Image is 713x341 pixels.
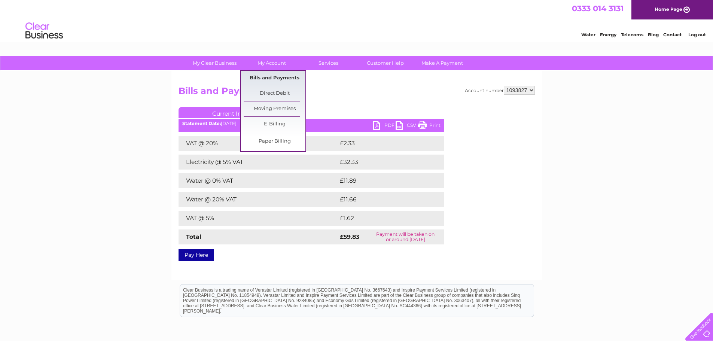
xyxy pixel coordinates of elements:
td: Payment will be taken on or around [DATE] [367,229,444,244]
td: £2.33 [338,136,427,151]
a: Direct Debit [244,86,305,101]
a: PDF [373,121,396,132]
td: Electricity @ 5% VAT [179,155,338,170]
a: My Account [241,56,302,70]
a: Bills and Payments [244,71,305,86]
div: Clear Business is a trading name of Verastar Limited (registered in [GEOGRAPHIC_DATA] No. 3667643... [180,4,534,36]
strong: £59.83 [340,233,359,240]
td: £11.66 [338,192,428,207]
a: Services [298,56,359,70]
td: £11.89 [338,173,428,188]
a: Make A Payment [411,56,473,70]
a: Telecoms [621,32,643,37]
a: Water [581,32,595,37]
a: CSV [396,121,418,132]
div: [DATE] [179,121,444,126]
a: Energy [600,32,616,37]
td: £32.33 [338,155,429,170]
a: Log out [688,32,706,37]
td: Water @ 0% VAT [179,173,338,188]
strong: Total [186,233,201,240]
a: My Clear Business [184,56,246,70]
td: VAT @ 5% [179,211,338,226]
h2: Bills and Payments [179,86,535,100]
b: Statement Date: [182,121,221,126]
td: £1.62 [338,211,426,226]
td: VAT @ 20% [179,136,338,151]
a: 0333 014 3131 [572,4,624,13]
img: logo.png [25,19,63,42]
div: Account number [465,86,535,95]
a: Current Invoice [179,107,291,118]
a: Print [418,121,441,132]
a: Moving Premises [244,101,305,116]
a: Contact [663,32,682,37]
a: Customer Help [354,56,416,70]
a: Blog [648,32,659,37]
a: Pay Here [179,249,214,261]
a: E-Billing [244,117,305,132]
td: Water @ 20% VAT [179,192,338,207]
a: Paper Billing [244,134,305,149]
